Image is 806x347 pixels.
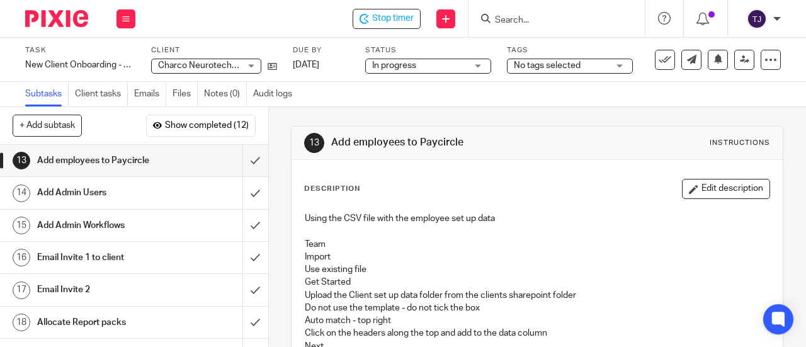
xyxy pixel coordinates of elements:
[304,133,324,153] div: 13
[305,251,769,263] p: Import
[37,313,166,332] h1: Allocate Report packs
[13,185,30,202] div: 14
[158,61,247,70] span: Charco Neurotech Ltd
[494,15,607,26] input: Search
[146,115,256,136] button: Show completed (12)
[305,327,769,339] p: Click on the headers along the top and add to the data column
[305,263,769,276] p: Use existing file
[253,82,298,106] a: Audit logs
[293,45,349,55] label: Due by
[13,314,30,331] div: 18
[37,280,166,299] h1: Email Invite 2
[13,249,30,266] div: 16
[710,138,770,148] div: Instructions
[372,12,414,25] span: Stop timer
[305,302,769,314] p: Do not use the template - do not tick the box
[13,152,30,169] div: 13
[204,82,247,106] a: Notes (0)
[305,212,769,225] p: Using the CSV file with the employee set up data
[305,289,769,302] p: Upload the Client set up data folder from the clients sharepoint folder
[365,45,491,55] label: Status
[514,61,581,70] span: No tags selected
[134,82,166,106] a: Emails
[37,151,166,170] h1: Add employees to Paycircle
[25,45,135,55] label: Task
[13,282,30,299] div: 17
[173,82,198,106] a: Files
[151,45,277,55] label: Client
[682,179,770,199] button: Edit description
[165,121,249,131] span: Show completed (12)
[13,115,82,136] button: + Add subtask
[25,10,88,27] img: Pixie
[331,136,564,149] h1: Add employees to Paycircle
[507,45,633,55] label: Tags
[304,184,360,194] p: Description
[353,9,421,29] div: Charco Neurotech Ltd - New Client Onboarding - Payroll Paycircle
[305,276,769,288] p: Get Started
[37,248,166,267] h1: Email Invite 1 to client
[293,60,319,69] span: [DATE]
[25,59,135,71] div: New Client Onboarding - Payroll Paycircle
[25,82,69,106] a: Subtasks
[747,9,767,29] img: svg%3E
[305,314,769,327] p: Auto match - top right
[305,238,769,251] p: Team
[372,61,416,70] span: In progress
[37,183,166,202] h1: Add Admin Users
[13,217,30,234] div: 15
[75,82,128,106] a: Client tasks
[37,216,166,235] h1: Add Admin Workflows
